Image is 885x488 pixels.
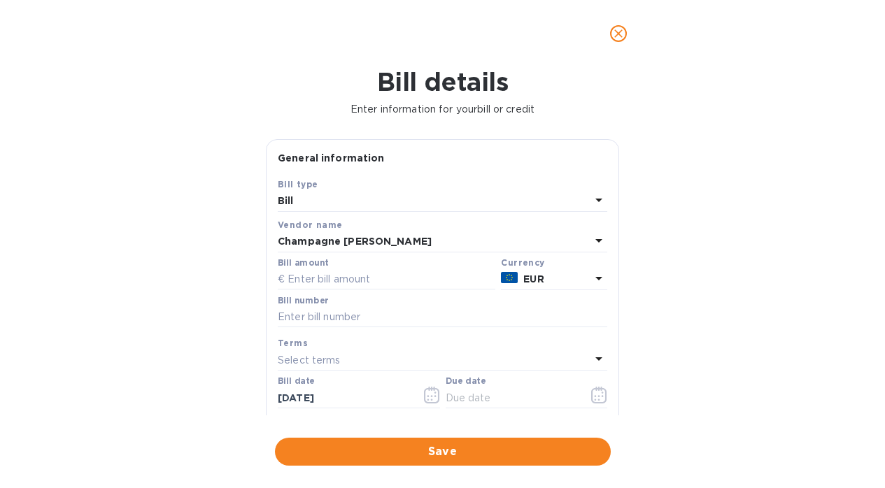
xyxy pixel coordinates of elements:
[602,17,635,50] button: close
[278,195,294,206] b: Bill
[446,378,486,386] label: Due date
[278,296,328,305] label: Bill number
[278,179,318,189] b: Bill type
[275,438,611,466] button: Save
[278,236,432,247] b: Champagne [PERSON_NAME]
[278,152,385,164] b: General information
[278,353,341,368] p: Select terms
[278,259,328,267] label: Bill amount
[523,273,544,285] b: EUR
[278,307,607,328] input: Enter bill number
[278,338,308,348] b: Terms
[11,67,874,96] h1: Bill details
[278,387,410,408] input: Select date
[278,269,495,290] input: € Enter bill amount
[11,102,874,117] p: Enter information for your bill or credit
[286,443,600,460] span: Save
[501,257,544,268] b: Currency
[278,378,315,386] label: Bill date
[278,220,342,230] b: Vendor name
[446,387,578,408] input: Due date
